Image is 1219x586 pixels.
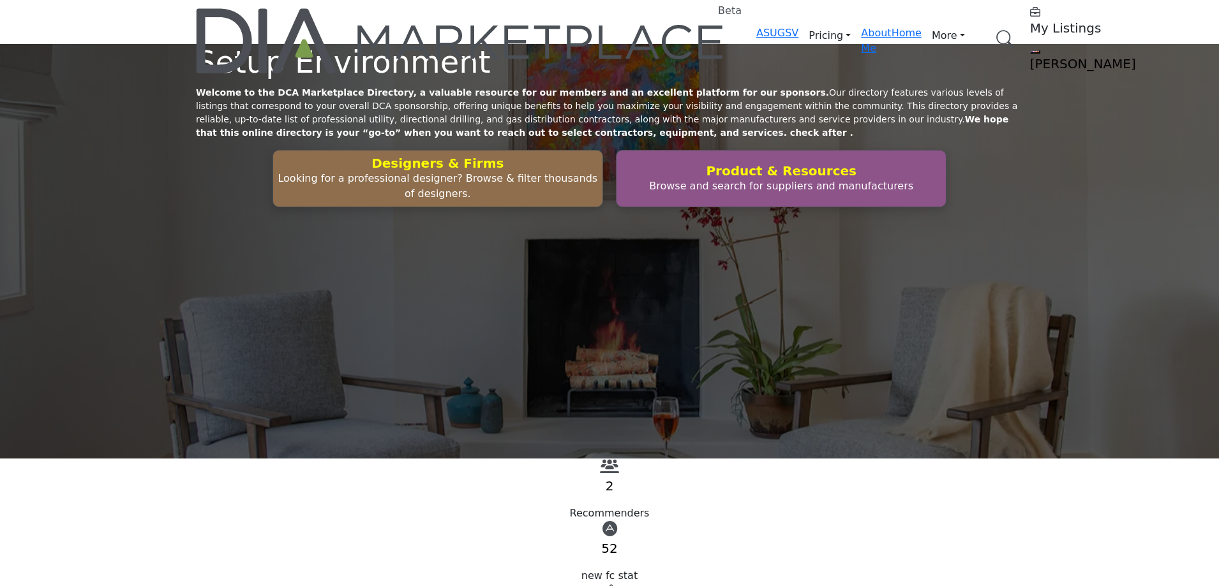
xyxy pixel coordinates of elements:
[1030,56,1190,71] h5: [PERSON_NAME]
[196,86,1023,140] p: Our directory features various levels of listings that correspond to your overall DCA sponsorship...
[196,8,726,73] img: Site Logo
[861,27,891,54] a: About Me
[606,478,614,494] a: 2
[756,27,798,39] a: ASUGSV
[1030,20,1190,36] h5: My Listings
[620,179,942,194] p: Browse and search for suppliers and manufacturers
[277,171,599,201] p: Looking for a professional designer? Browse & filter thousands of designers.
[196,87,829,98] strong: Welcome to the DCA Marketplace Directory, a valuable resource for our members and an excellent pl...
[196,8,726,73] a: Beta
[922,26,975,46] a: More
[983,22,1022,56] a: Search
[273,150,603,207] button: Designers & Firms Looking for a professional designer? Browse & filter thousands of designers.
[1030,5,1190,36] div: My Listings
[620,163,942,179] h2: Product & Resources
[196,114,1008,138] strong: We hope that this online directory is your “go-to” when you want to reach out to select contracto...
[601,541,617,556] a: 52
[892,27,922,39] a: Home
[616,150,946,207] button: Product & Resources Browse and search for suppliers and manufacturers
[277,156,599,171] h2: Designers & Firms
[1030,50,1040,54] button: Show hide supplier dropdown
[196,568,1023,583] div: new fc stat
[718,4,742,17] h6: Beta
[196,506,1023,521] div: Recommenders
[798,26,861,46] a: Pricing
[600,462,619,474] a: View Recommenders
